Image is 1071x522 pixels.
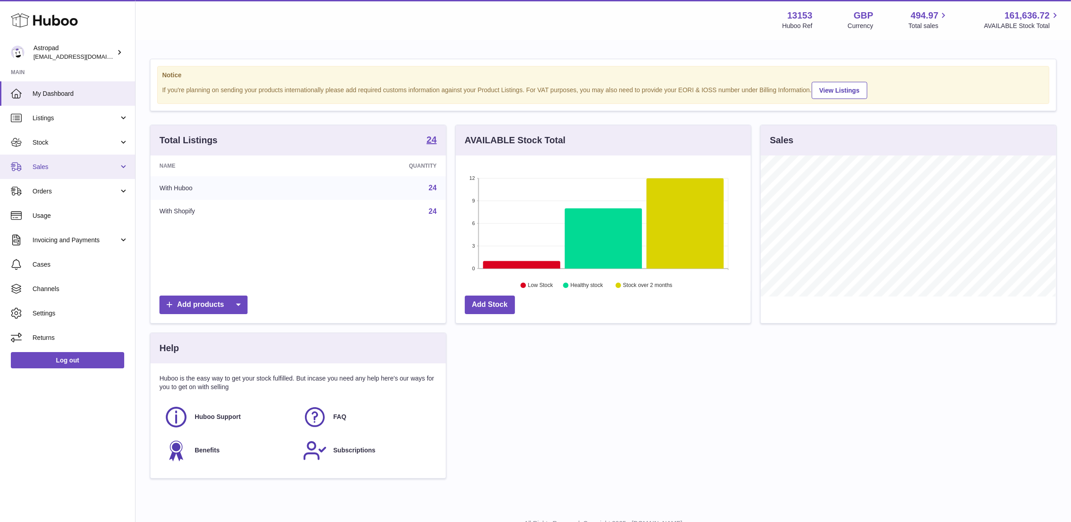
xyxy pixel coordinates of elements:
[33,114,119,122] span: Listings
[623,282,672,289] text: Stock over 2 months
[472,198,475,203] text: 9
[571,282,603,289] text: Healthy stock
[429,184,437,192] a: 24
[33,236,119,245] span: Invoicing and Payments
[984,22,1060,30] span: AVAILABLE Stock Total
[11,352,124,368] a: Log out
[159,342,179,354] h3: Help
[33,212,128,220] span: Usage
[812,82,867,99] a: View Listings
[33,309,128,318] span: Settings
[159,134,218,146] h3: Total Listings
[195,446,220,455] span: Benefits
[787,9,813,22] strong: 13153
[465,296,515,314] a: Add Stock
[162,71,1044,80] strong: Notice
[33,334,128,342] span: Returns
[333,446,375,455] span: Subscriptions
[303,405,432,429] a: FAQ
[426,135,436,144] strong: 24
[33,89,128,98] span: My Dashboard
[782,22,813,30] div: Huboo Ref
[33,285,128,293] span: Channels
[908,9,949,30] a: 494.97 Total sales
[33,53,133,60] span: [EMAIL_ADDRESS][DOMAIN_NAME]
[309,155,445,176] th: Quantity
[303,438,432,463] a: Subscriptions
[429,207,437,215] a: 24
[150,176,309,200] td: With Huboo
[848,22,874,30] div: Currency
[333,413,346,421] span: FAQ
[770,134,793,146] h3: Sales
[150,155,309,176] th: Name
[472,243,475,249] text: 3
[162,80,1044,99] div: If you're planning on sending your products internationally please add required customs informati...
[150,200,309,223] td: With Shopify
[472,266,475,271] text: 0
[854,9,873,22] strong: GBP
[472,221,475,226] text: 6
[159,296,248,314] a: Add products
[164,405,294,429] a: Huboo Support
[911,9,938,22] span: 494.97
[159,374,437,391] p: Huboo is the easy way to get your stock fulfilled. But incase you need any help here's our ways f...
[33,44,115,61] div: Astropad
[33,163,119,171] span: Sales
[164,438,294,463] a: Benefits
[33,138,119,147] span: Stock
[33,187,119,196] span: Orders
[469,175,475,181] text: 12
[984,9,1060,30] a: 161,636.72 AVAILABLE Stock Total
[33,260,128,269] span: Cases
[465,134,566,146] h3: AVAILABLE Stock Total
[11,46,24,59] img: internalAdmin-13153@internal.huboo.com
[195,413,241,421] span: Huboo Support
[1005,9,1050,22] span: 161,636.72
[908,22,949,30] span: Total sales
[528,282,553,289] text: Low Stock
[426,135,436,146] a: 24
